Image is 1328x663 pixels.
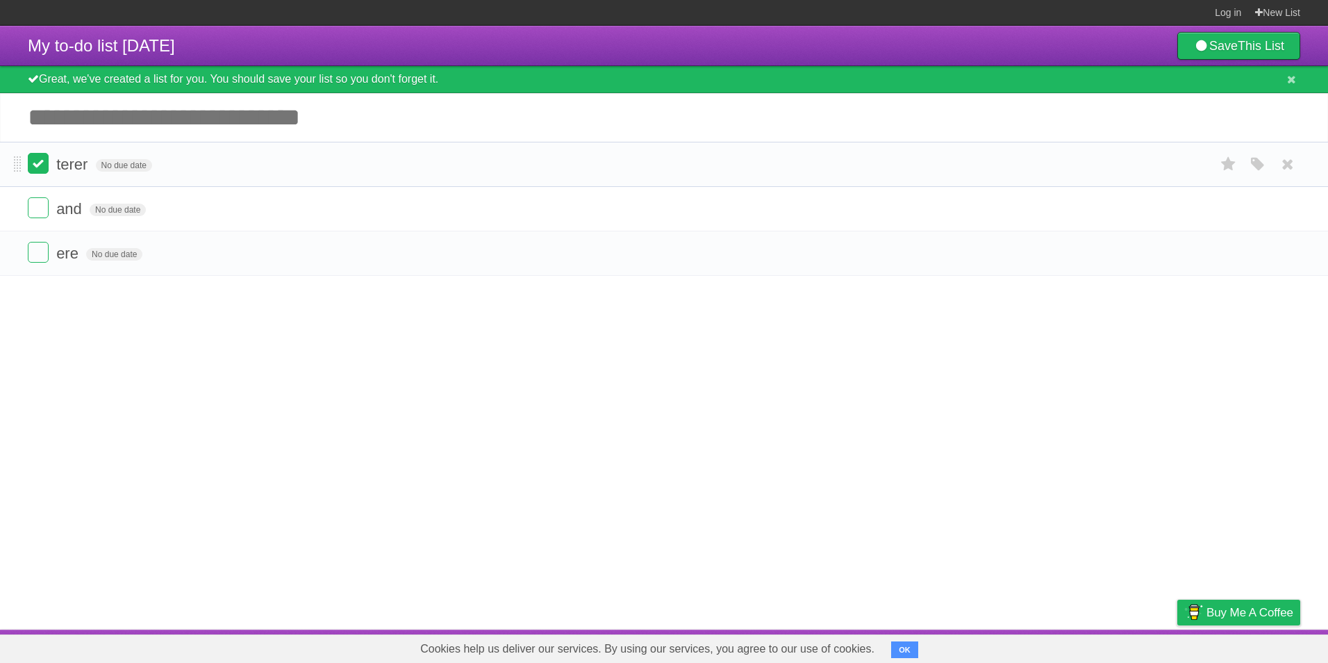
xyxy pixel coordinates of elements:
[993,633,1022,660] a: About
[1177,32,1300,60] a: SaveThis List
[1184,600,1203,624] img: Buy me a coffee
[28,153,49,174] label: Done
[90,204,146,216] span: No due date
[1159,633,1195,660] a: Privacy
[1038,633,1095,660] a: Developers
[406,635,888,663] span: Cookies help us deliver our services. By using our services, you agree to our use of cookies.
[1213,633,1300,660] a: Suggest a feature
[1112,633,1143,660] a: Terms
[1238,39,1284,53] b: This List
[1177,600,1300,625] a: Buy me a coffee
[28,242,49,263] label: Done
[86,248,142,261] span: No due date
[1206,600,1293,625] span: Buy me a coffee
[28,197,49,218] label: Done
[28,36,175,55] span: My to-do list [DATE]
[56,156,91,173] span: terer
[1215,153,1242,176] label: Star task
[56,245,82,262] span: ere
[56,200,85,218] span: and
[96,159,152,172] span: No due date
[891,641,918,658] button: OK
